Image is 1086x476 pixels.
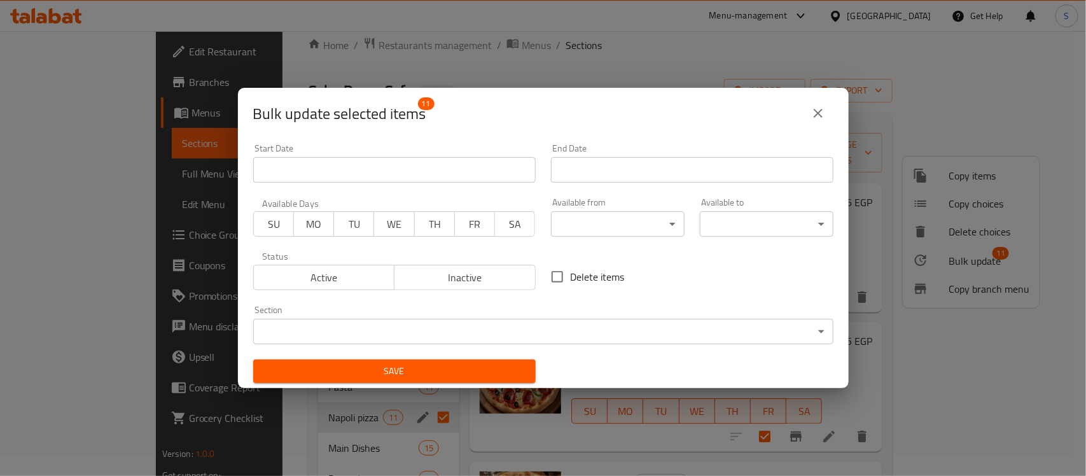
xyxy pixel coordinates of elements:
button: close [803,98,833,129]
span: Inactive [400,269,531,287]
button: TH [414,211,455,237]
div: ​ [253,319,833,344]
button: SA [494,211,535,237]
span: SU [259,215,289,234]
button: Inactive [394,265,536,290]
span: TH [420,215,450,234]
button: Save [253,360,536,383]
button: MO [293,211,334,237]
div: ​ [551,211,685,237]
div: ​ [700,211,833,237]
span: TU [339,215,369,234]
button: SU [253,211,294,237]
button: TU [333,211,374,237]
button: Active [253,265,395,290]
button: WE [373,211,414,237]
button: FR [454,211,495,237]
span: Selected items count [253,104,426,124]
span: Active [259,269,390,287]
span: SA [500,215,530,234]
span: WE [379,215,409,234]
span: Delete items [571,269,625,284]
span: 11 [418,97,435,110]
span: Save [263,363,526,379]
span: FR [460,215,490,234]
span: MO [299,215,329,234]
